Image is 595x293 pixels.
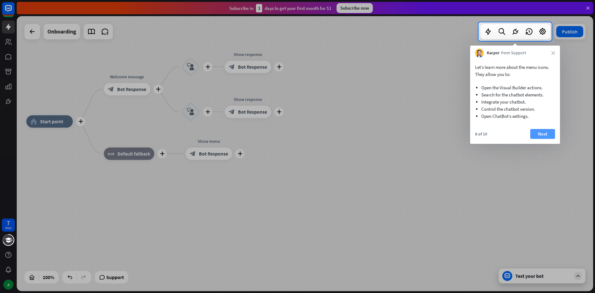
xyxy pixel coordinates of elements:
[481,105,549,113] li: Control the chatbot version.
[481,91,549,98] li: Search for the chatbot elements.
[475,131,487,137] div: 8 of 10
[475,64,555,78] p: Let’s learn more about the menu icons. They allow you to:
[530,129,555,139] button: Next
[481,84,549,91] li: Open the Visual Builder actions.
[487,50,500,56] span: Kacper
[5,2,24,21] button: Open LiveChat chat widget
[501,50,526,56] span: from Support
[551,51,555,55] i: close
[481,113,549,120] li: Open ChatBot’s settings.
[481,98,549,105] li: Integrate your chatbot.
